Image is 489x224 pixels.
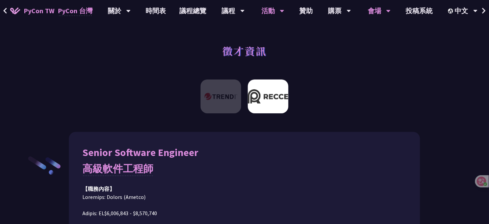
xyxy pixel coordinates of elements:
img: Locale Icon [448,8,455,14]
img: Recce | join us [248,80,288,113]
a: PyCon TW PyCon 台灣 [3,2,99,19]
h1: 徵才資訊 [222,41,267,61]
img: 趨勢科技 Trend Micro [201,80,241,113]
span: PyCon TW [24,6,93,16]
font: PyCon 台灣 [58,6,93,16]
font: 高級軟件工程師 [82,162,153,176]
div: Senior Software Engineer [82,145,407,178]
img: Home icon of PyCon TW 2025 [10,7,20,14]
div: 【職務內容】 [82,185,407,193]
